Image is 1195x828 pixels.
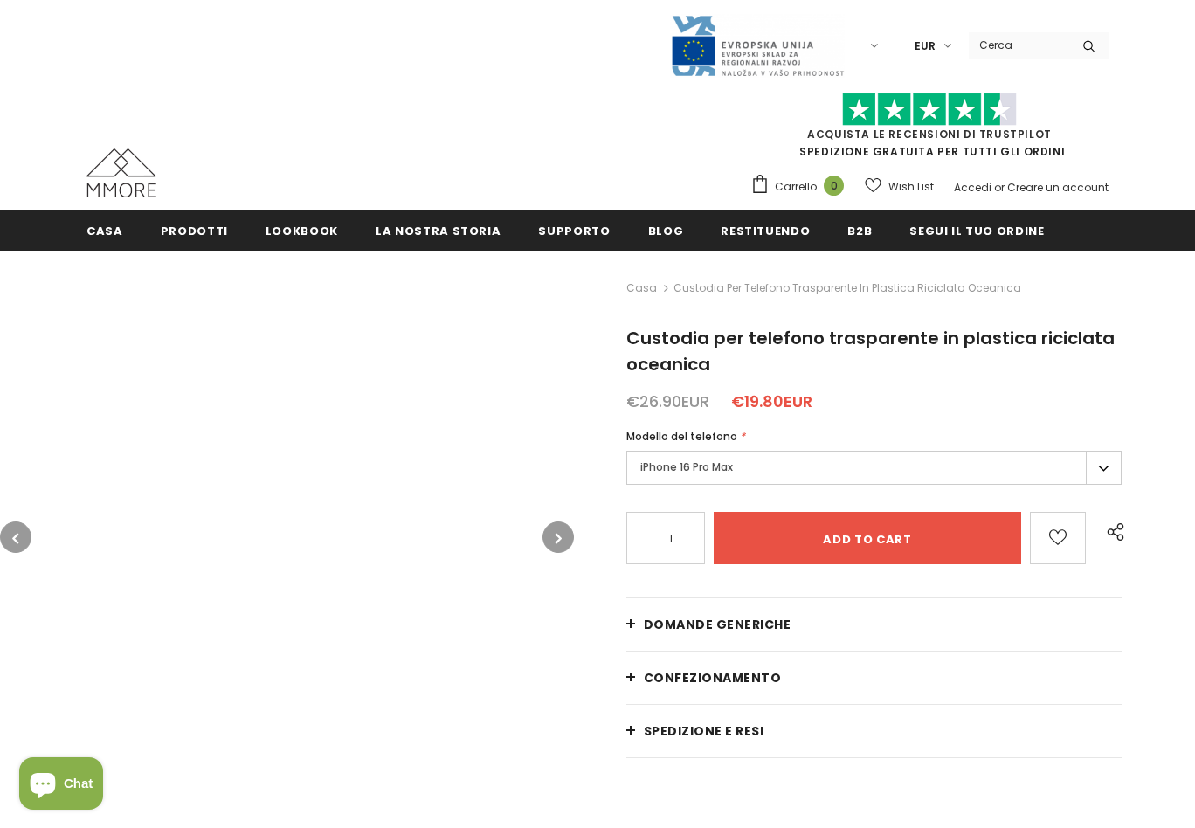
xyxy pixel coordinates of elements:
a: Casa [626,278,657,299]
span: Spedizione e resi [644,722,764,740]
a: Lookbook [266,210,338,250]
inbox-online-store-chat: Shopify online store chat [14,757,108,814]
span: Casa [86,223,123,239]
span: Modello del telefono [626,429,737,444]
span: Segui il tuo ordine [909,223,1044,239]
a: Wish List [865,171,934,202]
a: Restituendo [721,210,810,250]
span: Custodia per telefono trasparente in plastica riciclata oceanica [673,278,1021,299]
span: Blog [648,223,684,239]
span: or [994,180,1005,195]
span: Custodia per telefono trasparente in plastica riciclata oceanica [626,326,1115,376]
img: Fidati di Pilot Stars [842,93,1017,127]
span: Prodotti [161,223,228,239]
span: B2B [847,223,872,239]
span: Carrello [775,178,817,196]
a: La nostra storia [376,210,501,250]
a: Carrello 0 [750,174,853,200]
a: Casa [86,210,123,250]
span: Wish List [888,178,934,196]
img: Casi MMORE [86,148,156,197]
span: Domande generiche [644,616,791,633]
a: Creare un account [1007,180,1109,195]
label: iPhone 16 Pro Max [626,451,1122,485]
a: B2B [847,210,872,250]
a: Segui il tuo ordine [909,210,1044,250]
span: CONFEZIONAMENTO [644,669,782,687]
span: SPEDIZIONE GRATUITA PER TUTTI GLI ORDINI [750,100,1109,159]
span: supporto [538,223,610,239]
span: EUR [915,38,936,55]
a: Acquista le recensioni di TrustPilot [807,127,1052,141]
a: Blog [648,210,684,250]
span: Restituendo [721,223,810,239]
span: €26.90EUR [626,390,709,412]
input: Search Site [969,32,1069,58]
span: €19.80EUR [731,390,812,412]
a: Domande generiche [626,598,1122,651]
span: La nostra storia [376,223,501,239]
a: Accedi [954,180,991,195]
a: supporto [538,210,610,250]
input: Add to cart [714,512,1022,564]
a: Javni Razpis [670,38,845,52]
img: Javni Razpis [670,14,845,78]
a: CONFEZIONAMENTO [626,652,1122,704]
span: 0 [824,176,844,196]
a: Prodotti [161,210,228,250]
a: Spedizione e resi [626,705,1122,757]
span: Lookbook [266,223,338,239]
